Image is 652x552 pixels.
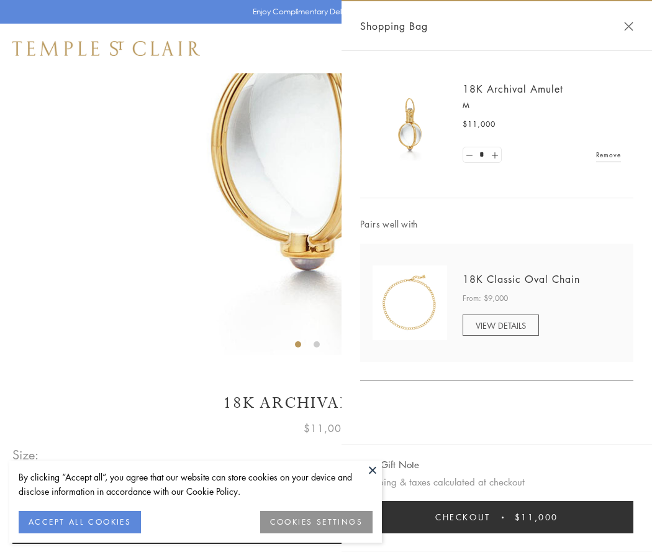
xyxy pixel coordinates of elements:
[515,510,558,524] span: $11,000
[260,511,373,533] button: COOKIES SETTINGS
[435,510,491,524] span: Checkout
[360,501,633,533] button: Checkout $11,000
[463,315,539,336] a: VIEW DETAILS
[12,444,40,465] span: Size:
[373,87,447,162] img: 18K Archival Amulet
[463,272,580,286] a: 18K Classic Oval Chain
[596,148,621,162] a: Remove
[463,118,496,131] span: $11,000
[360,457,419,472] button: Add Gift Note
[488,147,500,163] a: Set quantity to 2
[19,470,373,499] div: By clicking “Accept all”, you agree that our website can store cookies on your device and disclos...
[463,82,563,96] a: 18K Archival Amulet
[360,474,633,490] p: Shipping & taxes calculated at checkout
[253,6,394,18] p: Enjoy Complimentary Delivery & Returns
[360,18,428,34] span: Shopping Bag
[12,41,200,56] img: Temple St. Clair
[476,320,526,331] span: VIEW DETAILS
[463,147,476,163] a: Set quantity to 0
[624,22,633,31] button: Close Shopping Bag
[304,420,348,436] span: $11,000
[360,217,633,231] span: Pairs well with
[12,392,640,414] h1: 18K Archival Amulet
[373,265,447,340] img: N88865-OV18
[463,99,621,112] p: M
[19,511,141,533] button: ACCEPT ALL COOKIES
[463,292,508,305] span: From: $9,000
